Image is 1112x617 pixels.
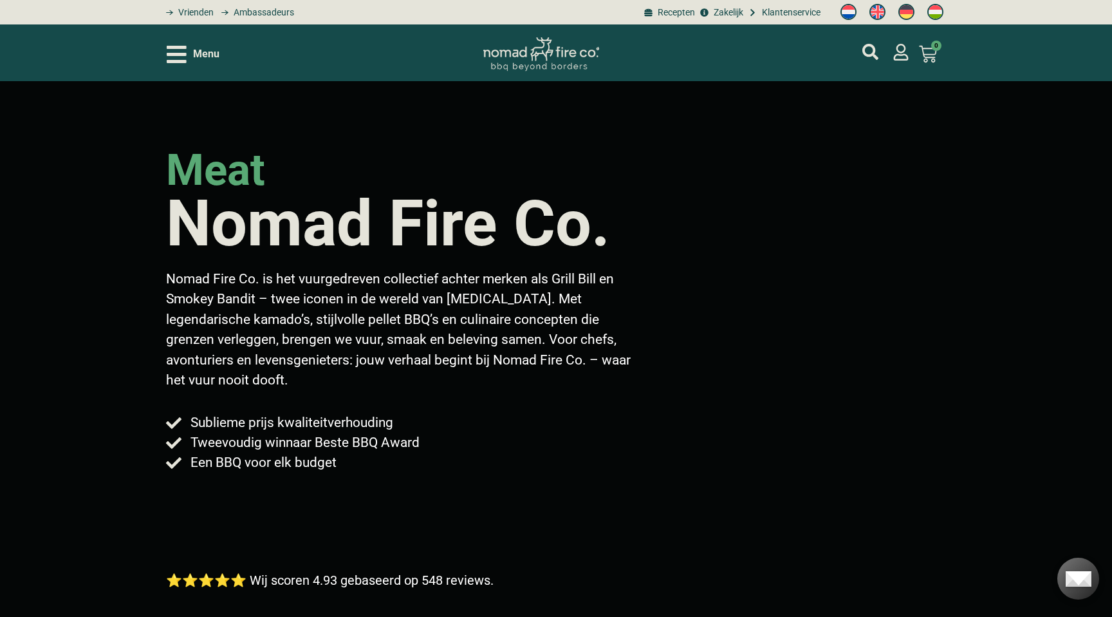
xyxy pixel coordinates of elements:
img: Engels [869,4,885,20]
h1: Nomad Fire Co. [166,192,610,256]
span: Klantenservice [759,6,820,19]
span: Een BBQ voor elk budget [187,453,337,473]
a: 0 [903,37,952,71]
span: Zakelijk [710,6,743,19]
span: Menu [193,46,219,62]
a: grill bill ambassadors [217,6,294,19]
span: 0 [931,41,941,51]
div: Open/Close Menu [167,43,219,66]
img: Hongaars [927,4,943,20]
a: Switch to Hongaars [921,1,950,24]
a: grill bill klantenservice [746,6,820,19]
img: Duits [898,4,914,20]
span: Vrienden [175,6,214,19]
a: mijn account [862,44,878,60]
span: Ambassadeurs [230,6,294,19]
p: Nomad Fire Co. is het vuurgedreven collectief achter merken als Grill Bill en Smokey Bandit – twe... [166,269,642,391]
span: Recepten [654,6,695,19]
a: Switch to Engels [863,1,892,24]
span: Sublieme prijs kwaliteitverhouding [187,413,393,433]
h2: meat [166,149,265,192]
img: Nomad Logo [483,37,599,71]
a: BBQ recepten [642,6,695,19]
span: Tweevoudig winnaar Beste BBQ Award [187,433,420,453]
a: mijn account [893,44,909,61]
p: ⭐⭐⭐⭐⭐ Wij scoren 4.93 gebaseerd op 548 reviews. [166,571,494,590]
a: grill bill vrienden [162,6,214,19]
img: Nederlands [840,4,857,20]
a: grill bill zakeljk [698,6,743,19]
a: Switch to Duits [892,1,921,24]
